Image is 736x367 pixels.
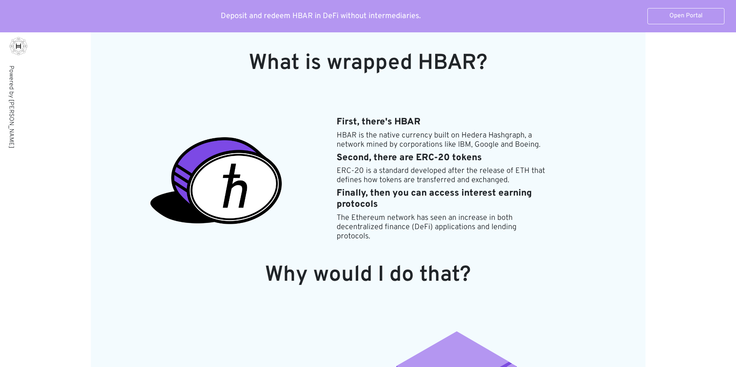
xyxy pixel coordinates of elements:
h6: HBAR is the native currency built on Hedera Hashgraph, a network mined by corporations like IBM, ... [337,131,549,149]
strong: Finally, then you can access interest earning protocols [337,188,532,210]
img: image [150,129,288,231]
strong: Second, there are ERC-20 tokens [337,152,482,164]
strong: First, there's HBAR [337,116,421,128]
h2: Why would I do that? [150,263,586,288]
h6: The Ethereum network has seen an increase in both decentralized finance (DeFi) applications and l... [337,213,549,241]
h6: ERC-20 is a standard developed after the release of ETH that defines how tokens are transferred a... [337,166,549,185]
h6: Deposit and redeem HBAR in DeFi without intermediaries. [6,8,635,22]
a: Open Portal [647,8,724,24]
img: 5d76e2ac-7fd1-4ef2-a7ec-1e201d7ab4c3.png [9,18,28,55]
h3: What is wrapped HBAR? [150,51,586,77]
